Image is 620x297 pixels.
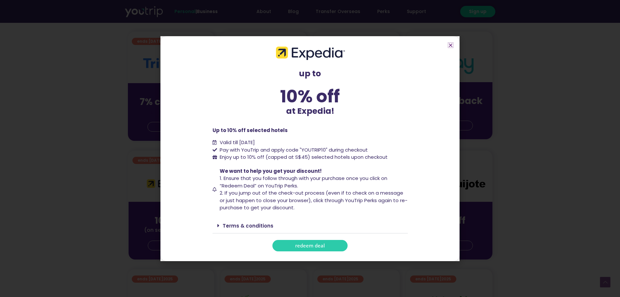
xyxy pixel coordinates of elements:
[218,146,368,154] span: Pay with YouTrip and apply code "YOUTRIP10" during checkout
[213,67,408,80] p: up to
[448,43,453,48] a: Close
[220,175,387,189] span: 1. Ensure that you follow through with your purchase once you click on “Redeem Deal” on YouTrip P...
[213,105,408,117] p: at Expedia!
[218,154,388,161] span: Enjoy up to 10% off (capped at S$45) selected hotels upon checkout
[295,243,325,248] span: redeem deal
[213,88,408,105] div: 10% off
[220,139,255,146] span: Valid till [DATE]
[220,168,322,174] span: We want to help you get your discount!
[213,127,408,134] p: Up to 10% off selected hotels
[272,240,348,251] a: redeem deal
[223,222,273,229] a: Terms & conditions
[213,218,408,233] div: Terms & conditions
[220,189,407,211] span: 2. If you jump out of the check-out process (even if to check on a message or just happen to clos...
